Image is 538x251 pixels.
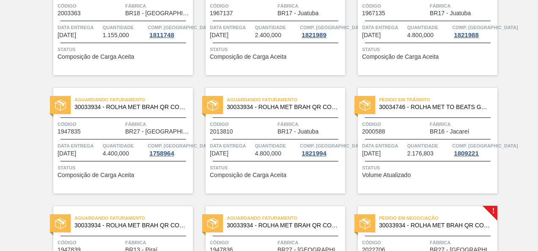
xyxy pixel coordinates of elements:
[300,32,328,38] div: 1821989
[148,150,176,157] div: 1758964
[207,218,218,229] img: status
[103,32,129,38] span: 1.155,000
[379,222,491,229] span: 30033934 - ROLHA MET BRAH QR CODE 021CX105
[227,104,338,110] span: 30033934 - ROLHA MET BRAH QR CODE 021CX105
[379,104,491,110] span: 30034746 - ROLHA MET TO BEATS GREEN MIX
[41,88,193,194] a: statusAguardando Faturamento30033934 - ROLHA MET BRAH QR CODE 021CX105Código1947835FábricaBR27 - ...
[55,218,66,229] img: status
[74,222,186,229] span: 30033934 - ROLHA MET BRAH QR CODE 021CX105
[407,32,434,38] span: 4.800,000
[55,100,66,111] img: status
[362,2,428,10] span: Código
[277,2,343,10] span: Fábrica
[227,222,338,229] span: 30033934 - ROLHA MET BRAH QR CODE 021CX105
[255,150,281,157] span: 4.800,000
[74,214,193,222] span: Aguardando Faturamento
[210,45,343,54] span: Status
[362,238,428,247] span: Código
[255,23,298,32] span: Quantidade
[430,2,495,10] span: Fábrica
[58,150,76,157] span: 01/09/2025
[300,23,365,32] span: Comp. Carga
[277,238,343,247] span: Fábrica
[74,104,186,110] span: 30033934 - ROLHA MET BRAH QR CODE 021CX105
[58,54,134,60] span: Composição de Carga Aceita
[58,238,123,247] span: Código
[210,128,233,135] span: 2013810
[407,23,450,32] span: Quantidade
[452,23,495,38] a: Comp. [GEOGRAPHIC_DATA]1821988
[210,164,343,172] span: Status
[58,45,191,54] span: Status
[148,142,191,157] a: Comp. [GEOGRAPHIC_DATA]1758964
[210,10,233,16] span: 1967137
[452,142,495,157] a: Comp. [GEOGRAPHIC_DATA]1809221
[362,142,405,150] span: Data entrega
[210,150,228,157] span: 04/09/2025
[300,142,343,157] a: Comp. [GEOGRAPHIC_DATA]1821994
[379,95,497,104] span: Pedido em Trânsito
[277,120,343,128] span: Fábrica
[125,10,191,16] span: BR18 - Pernambuco
[430,238,495,247] span: Fábrica
[430,128,469,135] span: BR16 - Jacareí
[362,23,405,32] span: Data entrega
[255,32,281,38] span: 2.400,000
[103,23,146,32] span: Quantidade
[125,2,191,10] span: Fábrica
[210,32,228,38] span: 01/09/2025
[58,128,81,135] span: 1947835
[362,120,428,128] span: Código
[58,32,76,38] span: 15/08/2025
[210,54,286,60] span: Composição de Carga Aceita
[452,23,518,32] span: Comp. Carga
[379,214,497,222] span: Pedido em Negociação
[227,95,345,104] span: Aguardando Faturamento
[362,10,385,16] span: 1967135
[58,2,123,10] span: Código
[362,128,385,135] span: 2000588
[430,10,471,16] span: BR17 - Juatuba
[360,100,371,111] img: status
[362,172,411,178] span: Volume Atualizado
[58,142,101,150] span: Data entrega
[452,150,480,157] div: 1809221
[210,120,275,128] span: Código
[148,23,213,32] span: Comp. Carga
[452,32,480,38] div: 1821988
[207,100,218,111] img: status
[407,142,450,150] span: Quantidade
[300,23,343,38] a: Comp. [GEOGRAPHIC_DATA]1821989
[210,238,275,247] span: Código
[277,10,318,16] span: BR17 - Juatuba
[345,88,497,194] a: statusPedido em Trânsito30034746 - ROLHA MET TO BEATS GREEN MIXCódigo2000588FábricaBR16 - Jacareí...
[58,23,101,32] span: Data entrega
[125,120,191,128] span: Fábrica
[148,32,176,38] div: 1811748
[58,10,81,16] span: 2003363
[193,88,345,194] a: statusAguardando Faturamento30033934 - ROLHA MET BRAH QR CODE 021CX105Código2013810FábricaBR17 - ...
[103,142,146,150] span: Quantidade
[362,54,439,60] span: Composição de Carga Aceita
[210,172,286,178] span: Composição de Carga Aceita
[58,120,123,128] span: Código
[125,128,191,135] span: BR27 - Nova Minas
[362,45,495,54] span: Status
[210,142,253,150] span: Data entrega
[210,2,275,10] span: Código
[58,172,134,178] span: Composição de Carga Aceita
[210,23,253,32] span: Data entrega
[452,142,518,150] span: Comp. Carga
[58,164,191,172] span: Status
[300,142,365,150] span: Comp. Carga
[362,32,381,38] span: 01/09/2025
[362,164,495,172] span: Status
[148,23,191,38] a: Comp. [GEOGRAPHIC_DATA]1811748
[103,150,129,157] span: 4.400,000
[125,238,191,247] span: Fábrica
[407,150,434,157] span: 2.176,803
[300,150,328,157] div: 1821994
[362,150,381,157] span: 05/09/2025
[227,214,345,222] span: Aguardando Faturamento
[255,142,298,150] span: Quantidade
